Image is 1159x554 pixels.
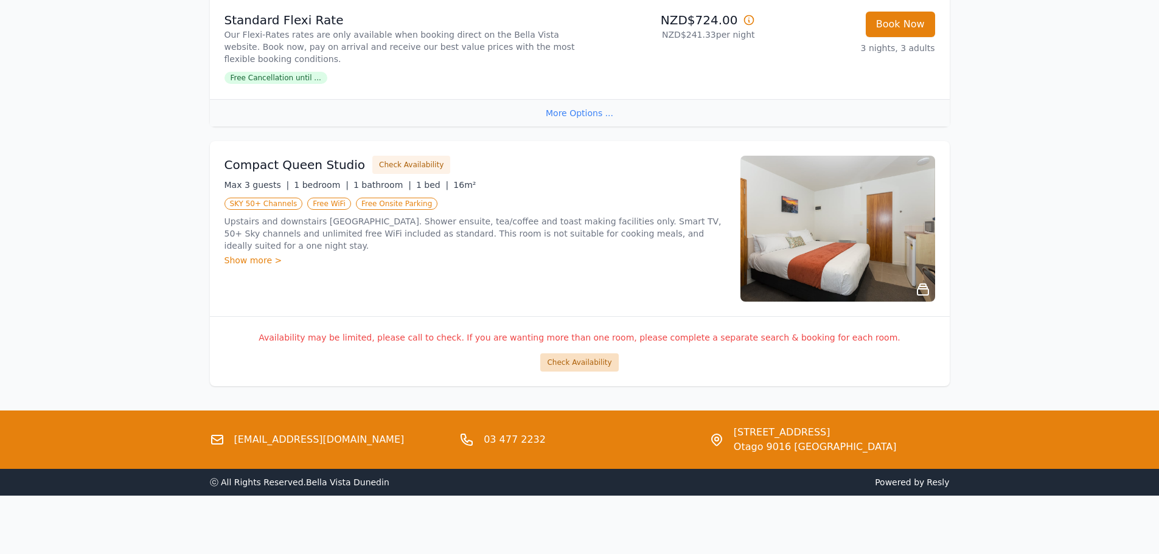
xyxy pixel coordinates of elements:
p: Upstairs and downstairs [GEOGRAPHIC_DATA]. Shower ensuite, tea/coffee and toast making facilities... [224,215,726,252]
div: Show more > [224,254,726,266]
span: 1 bed | [416,180,448,190]
p: NZD$241.33 per night [585,29,755,41]
p: Availability may be limited, please call to check. If you are wanting more than one room, please ... [224,331,935,344]
span: Free Onsite Parking [356,198,437,210]
span: ⓒ All Rights Reserved. Bella Vista Dunedin [210,477,389,487]
span: Max 3 guests | [224,180,290,190]
button: Check Availability [372,156,450,174]
span: Powered by [585,476,950,488]
a: 03 477 2232 [484,432,546,447]
p: Standard Flexi Rate [224,12,575,29]
span: SKY 50+ Channels [224,198,303,210]
span: [STREET_ADDRESS] [734,425,897,440]
p: 3 nights, 3 adults [765,42,935,54]
h3: Compact Queen Studio [224,156,366,173]
span: 1 bedroom | [294,180,349,190]
span: 1 bathroom | [353,180,411,190]
div: More Options ... [210,99,950,126]
button: Check Availability [540,353,618,372]
button: Book Now [866,12,935,37]
a: Resly [927,477,949,487]
a: [EMAIL_ADDRESS][DOMAIN_NAME] [234,432,405,447]
span: Free WiFi [307,198,351,210]
p: NZD$724.00 [585,12,755,29]
span: Otago 9016 [GEOGRAPHIC_DATA] [734,440,897,454]
p: Our Flexi-Rates rates are only available when booking direct on the Bella Vista website. Book now... [224,29,575,65]
span: Free Cancellation until ... [224,72,327,84]
span: 16m² [453,180,476,190]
